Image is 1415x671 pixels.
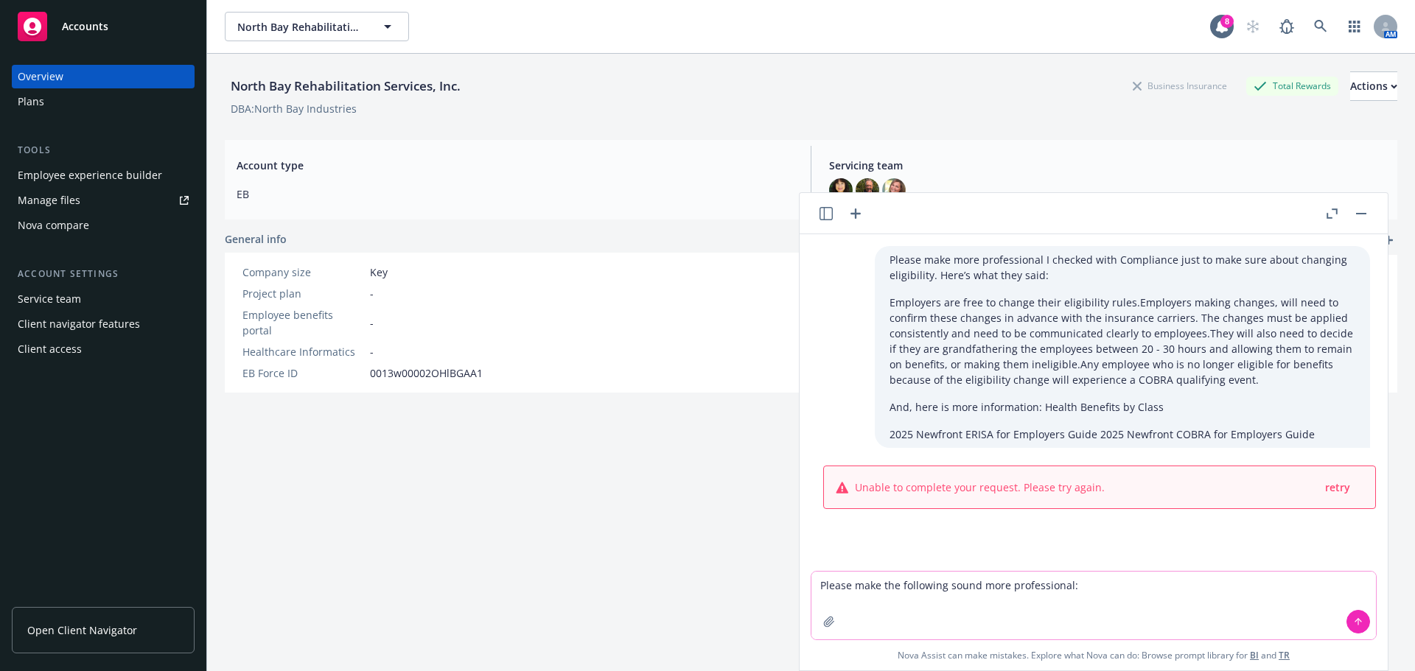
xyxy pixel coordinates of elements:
div: Employee experience builder [18,164,162,187]
div: Nova compare [18,214,89,237]
a: add [1380,231,1397,249]
div: Project plan [242,286,364,301]
button: North Bay Rehabilitation Services, Inc. [225,12,409,41]
a: Plans [12,90,195,113]
button: retry [1324,478,1352,496]
p: Employers are free to change their eligibility rules.Employers making changes, will need to confi... [890,295,1355,387]
p: 2025 Newfront ERISA for Employers Guide 2025 Newfront COBRA for Employers Guide [890,426,1355,442]
a: Nova compare [12,214,195,237]
button: Actions [1350,71,1397,101]
p: And, here is more information: Health Benefits by Class [890,399,1355,415]
a: Start snowing [1238,12,1268,41]
div: Client access [18,337,82,361]
span: Accounts [62,21,108,32]
span: General info [225,231,287,247]
div: Actions [1350,72,1397,100]
textarea: Please make the following sound more professional: [811,572,1376,639]
div: 8 [1220,15,1234,28]
a: Search [1306,12,1335,41]
div: Account settings [12,267,195,281]
span: Servicing team [829,158,1386,173]
p: Please make more professional I checked with Compliance just to make sure about changing eligibil... [890,252,1355,283]
a: Manage files [12,189,195,212]
span: Open Client Navigator [27,622,137,638]
a: Client navigator features [12,312,195,336]
div: Overview [18,65,63,88]
span: - [370,315,374,331]
div: Company size [242,264,364,280]
div: Client navigator features [18,312,140,336]
a: Accounts [12,6,195,47]
div: Manage files [18,189,80,212]
span: Nova Assist can make mistakes. Explore what Nova can do: Browse prompt library for and [898,640,1290,670]
a: Employee experience builder [12,164,195,187]
a: TR [1279,649,1290,661]
div: Business Insurance [1125,77,1234,95]
img: photo [829,178,853,202]
div: Total Rewards [1246,77,1338,95]
div: Employee benefits portal [242,307,364,338]
div: Tools [12,143,195,158]
a: Overview [12,65,195,88]
span: 0013w00002OHlBGAA1 [370,365,483,381]
img: photo [856,178,879,202]
a: Service team [12,287,195,311]
span: EB [237,186,793,202]
a: Client access [12,337,195,361]
div: Plans [18,90,44,113]
a: Report a Bug [1272,12,1302,41]
span: Unable to complete your request. Please try again. [855,479,1105,495]
a: Switch app [1340,12,1369,41]
span: - [370,344,374,359]
img: photo [882,178,906,202]
div: Service team [18,287,81,311]
span: Account type [237,158,793,173]
div: DBA: North Bay Industries [231,101,357,116]
div: North Bay Rehabilitation Services, Inc. [225,77,467,96]
a: BI [1250,649,1259,661]
span: retry [1325,480,1350,494]
span: North Bay Rehabilitation Services, Inc. [237,19,365,35]
span: Key [370,264,388,280]
div: EB Force ID [242,365,364,381]
div: Healthcare Informatics [242,344,364,359]
span: - [370,286,374,301]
